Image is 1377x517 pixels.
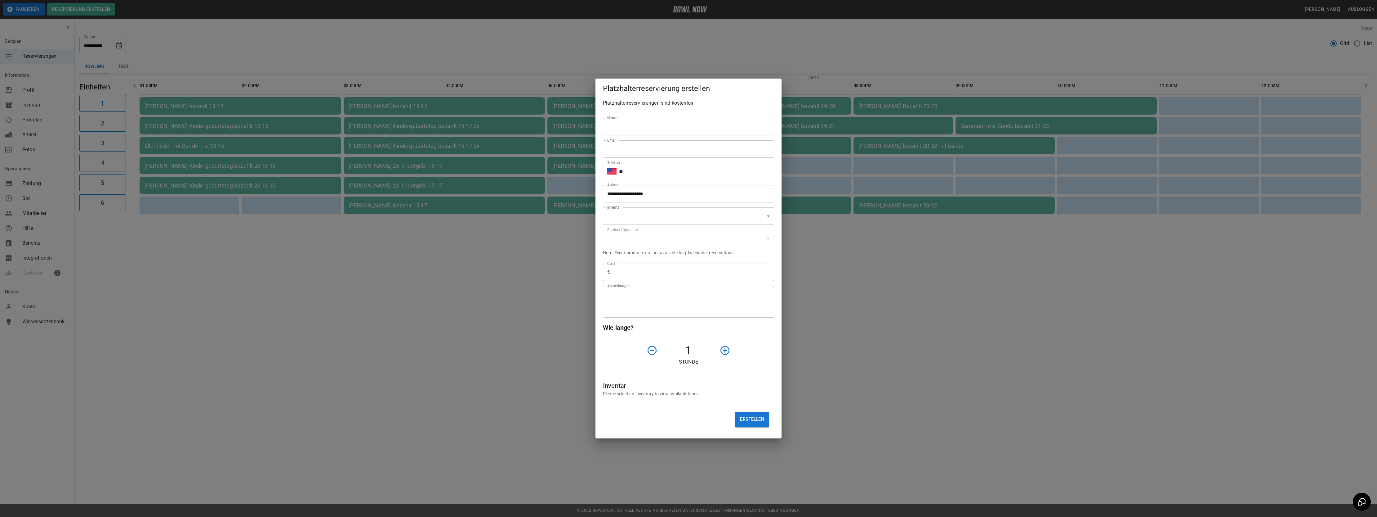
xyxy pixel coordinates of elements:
div: ​ [603,230,774,247]
button: Erstellen [735,412,769,427]
button: Select country [607,167,617,176]
h6: Platzhalterreservierungen sind kostenlos [603,99,774,107]
div: ​ [603,207,774,225]
p: Note: Event products are not available for placeholder reservations [603,250,774,256]
label: Telefon [607,160,620,165]
h6: Wie lange? [603,323,774,333]
label: Anfang [607,182,620,188]
p: Stunde [603,358,774,366]
input: Choose date, selected date is Sep 25, 2025 [603,185,770,202]
h6: Inventar [603,381,774,391]
h4: 1 [660,344,717,357]
p: Please select an inventory to view available lanes [603,391,774,397]
p: € [607,269,610,276]
h5: Platzhalterreservierung erstellen [603,84,774,93]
